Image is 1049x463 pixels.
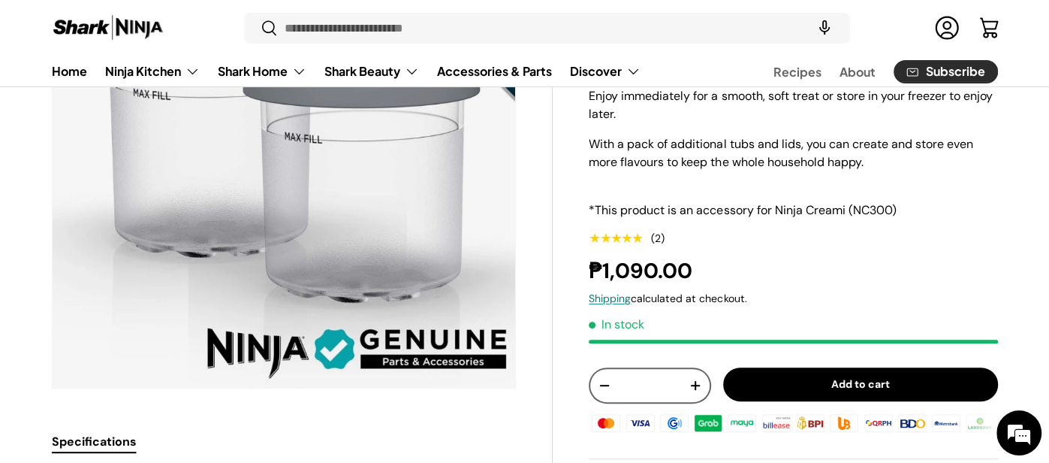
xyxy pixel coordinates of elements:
img: billease [760,411,793,434]
em: Submit [220,359,273,379]
img: bdo [896,411,929,434]
textarea: Type your message and click 'Submit' [8,306,286,359]
span: Subscribe [926,66,985,78]
img: qrph [861,411,894,434]
speech-search-button: Search by voice [800,12,849,45]
p: Enjoy immediately for a smooth, soft treat or store in your freezer to enjoy later. [589,87,997,123]
nav: Secondary [737,56,998,86]
a: Subscribe [894,60,998,83]
div: Minimize live chat window [246,8,282,44]
img: maya [725,411,758,434]
img: master [589,411,622,434]
a: Home [52,56,87,86]
img: landbank [963,411,996,434]
img: bpi [794,411,827,434]
div: (2) [650,233,664,244]
summary: Ninja Kitchen [96,56,209,86]
img: gcash [658,411,691,434]
img: grabpay [692,411,725,434]
button: Specifications [52,425,137,458]
span: ★★★★★ [589,231,642,246]
img: metrobank [930,411,963,434]
nav: Primary [52,56,641,86]
strong: ₱1,090.00 [589,257,696,285]
div: 5.0 out of 5.0 stars [589,231,642,245]
a: About [840,57,876,86]
a: Shipping [589,292,631,305]
a: Recipes [773,57,821,86]
button: Add to cart [723,368,998,401]
img: Shark Ninja Philippines [52,14,164,43]
div: Leave a message [78,84,252,104]
img: visa [623,411,656,434]
span: In stock [589,316,644,332]
a: Accessories & Parts [437,56,552,86]
span: We are offline. Please leave us a message. [32,137,262,289]
summary: Shark Beauty [315,56,428,86]
summary: Discover [561,56,650,86]
summary: Shark Home [209,56,315,86]
p: With a pack of additional tubs and lids, you can create and store even more flavours to keep the ... [589,135,997,189]
p: *This product is an accessory for Ninja Creami (NC300) [589,201,997,219]
img: ubp [827,411,861,434]
div: calculated at checkout. [589,291,997,307]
